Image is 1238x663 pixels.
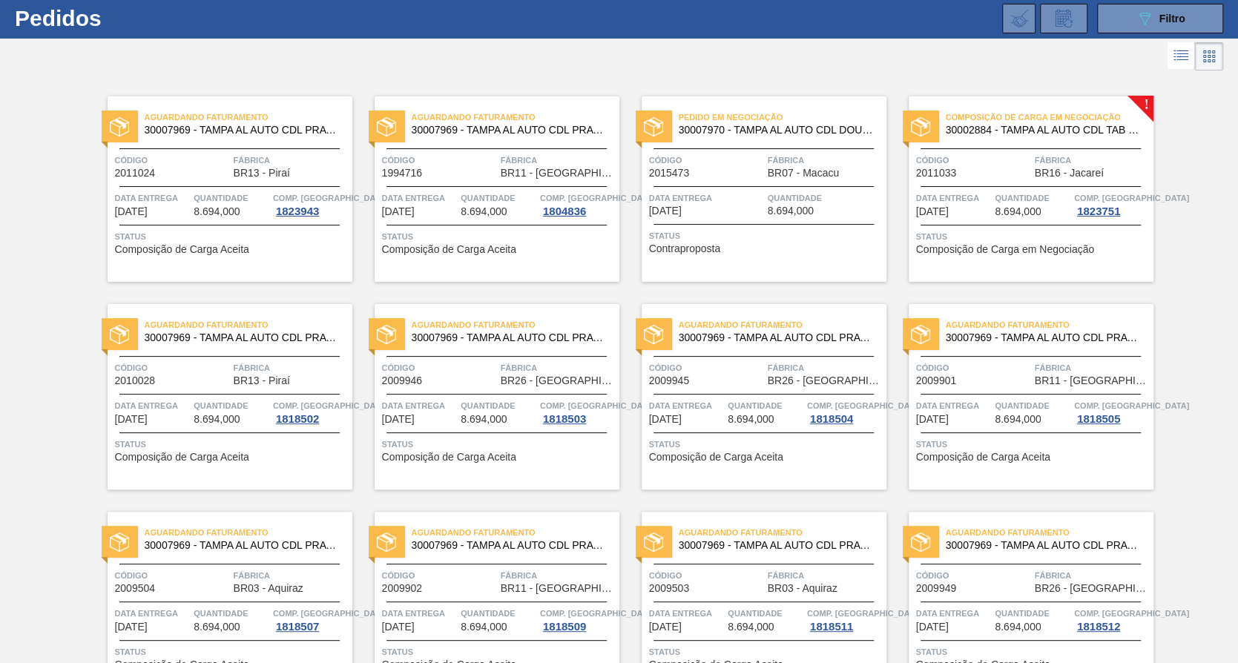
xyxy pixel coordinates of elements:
span: 30002884 - TAMPA AL AUTO CDL TAB VERM CANPACK [946,125,1142,136]
span: Status [382,644,616,659]
img: status [911,325,930,344]
span: Comp. Carga [273,398,388,413]
span: Código [115,568,230,583]
span: Fábrica [501,360,616,375]
span: Composição de Carga Aceita [649,452,783,463]
span: 8.694,000 [194,414,240,425]
span: BR11 - São Luís [501,583,616,594]
span: Comp. Carga [1074,606,1189,621]
span: Comp. Carga [1074,398,1189,413]
span: Aguardando Faturamento [412,110,619,125]
span: Quantidade [194,606,269,621]
span: Composição de Carga Aceita [115,452,249,463]
span: 8.694,000 [768,205,814,217]
div: 1818511 [807,621,856,633]
a: statusAguardando Faturamento30007969 - TAMPA AL AUTO CDL PRATA CANPACKCódigo2010028FábricaBR13 - ... [85,304,352,489]
span: 26/08/2025 [115,206,148,217]
div: Visão em Lista [1168,42,1195,70]
span: Aguardando Faturamento [946,317,1153,332]
span: 20/09/2025 [382,621,415,633]
span: Data entrega [649,191,764,205]
a: !statusComposição de Carga em Negociação30002884 - TAMPA AL AUTO CDL TAB VERM CANPACKCódigo201103... [886,96,1153,282]
a: Comp. [GEOGRAPHIC_DATA]1823943 [273,191,349,217]
span: Composição de Carga em Negociação [916,244,1094,255]
a: Comp. [GEOGRAPHIC_DATA]1818503 [540,398,616,425]
span: Comp. Carga [807,398,922,413]
span: Fábrica [768,153,883,168]
a: statusAguardando Faturamento30007969 - TAMPA AL AUTO CDL PRATA CANPACKCódigo2009945FábricaBR26 - ... [619,304,886,489]
a: statusAguardando Faturamento30007969 - TAMPA AL AUTO CDL PRATA CANPACKCódigo2011024FábricaBR13 - ... [85,96,352,282]
span: 8.694,000 [995,206,1041,217]
span: 2009504 [115,583,156,594]
div: 1823751 [1074,205,1123,217]
span: 30007969 - TAMPA AL AUTO CDL PRATA CANPACK [946,332,1142,343]
span: 2009949 [916,583,957,594]
span: Quantidade [728,398,803,413]
div: 1818505 [1074,413,1123,425]
span: Código [916,153,1031,168]
span: Data entrega [382,606,458,621]
span: Quantidade [461,398,536,413]
span: Data entrega [115,606,191,621]
span: Pedido em Negociação [679,110,886,125]
span: Fábrica [1035,360,1150,375]
span: Código [382,153,497,168]
span: Comp. Carga [540,606,655,621]
span: 27/09/2025 [916,621,949,633]
span: Quantidade [461,191,536,205]
span: BR11 - São Luís [1035,375,1150,386]
span: BR26 - Uberlândia [1035,583,1150,594]
span: 2011024 [115,168,156,179]
span: 30007969 - TAMPA AL AUTO CDL PRATA CANPACK [145,125,340,136]
span: 30007969 - TAMPA AL AUTO CDL PRATA CANPACK [946,540,1142,551]
span: 30007969 - TAMPA AL AUTO CDL PRATA CANPACK [412,540,608,551]
span: Comp. Carga [273,191,388,205]
button: Filtro [1097,4,1223,33]
span: 30007969 - TAMPA AL AUTO CDL PRATA CANPACK [679,332,875,343]
span: Aguardando Faturamento [679,317,886,332]
span: 2009901 [916,375,957,386]
span: Composição de Carga Aceita [382,452,516,463]
span: 2009946 [382,375,423,386]
span: 30007969 - TAMPA AL AUTO CDL PRATA CANPACK [412,332,608,343]
span: Composição de Carga Aceita [916,452,1050,463]
span: 13/09/2025 [649,414,682,425]
a: Comp. [GEOGRAPHIC_DATA]1818507 [273,606,349,633]
span: 2010028 [115,375,156,386]
span: Quantidade [995,606,1070,621]
span: Quantidade [194,191,269,205]
h1: Pedidos [15,10,231,27]
span: Data entrega [916,191,992,205]
span: 8.694,000 [995,621,1041,633]
a: Comp. [GEOGRAPHIC_DATA]1804836 [540,191,616,217]
span: 13/09/2025 [916,414,949,425]
span: BR16 - Jacareí [1035,168,1104,179]
img: status [377,325,396,344]
span: 02/09/2025 [916,206,949,217]
span: Quantidade [768,191,883,205]
span: Comp. Carga [273,606,388,621]
span: Data entrega [649,398,725,413]
span: 2009503 [649,583,690,594]
span: Comp. Carga [807,606,922,621]
a: Comp. [GEOGRAPHIC_DATA]1818504 [807,398,883,425]
img: status [644,532,663,552]
a: statusAguardando Faturamento30007969 - TAMPA AL AUTO CDL PRATA CANPACKCódigo2009946FábricaBR26 - ... [352,304,619,489]
span: Fábrica [768,568,883,583]
span: 18/09/2025 [115,621,148,633]
img: status [911,532,930,552]
span: Código [115,360,230,375]
span: 10/09/2025 [115,414,148,425]
img: status [644,325,663,344]
span: Status [115,644,349,659]
span: 29/08/2025 [382,206,415,217]
span: 30007969 - TAMPA AL AUTO CDL PRATA CANPACK [679,540,875,551]
a: Comp. [GEOGRAPHIC_DATA]1818505 [1074,398,1150,425]
span: BR13 - Piraí [234,375,290,386]
span: BR03 - Aquiraz [234,583,303,594]
span: Aguardando Faturamento [412,317,619,332]
span: Código [916,568,1031,583]
span: Fábrica [1035,568,1150,583]
span: BR13 - Piraí [234,168,290,179]
span: 30007969 - TAMPA AL AUTO CDL PRATA CANPACK [145,332,340,343]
